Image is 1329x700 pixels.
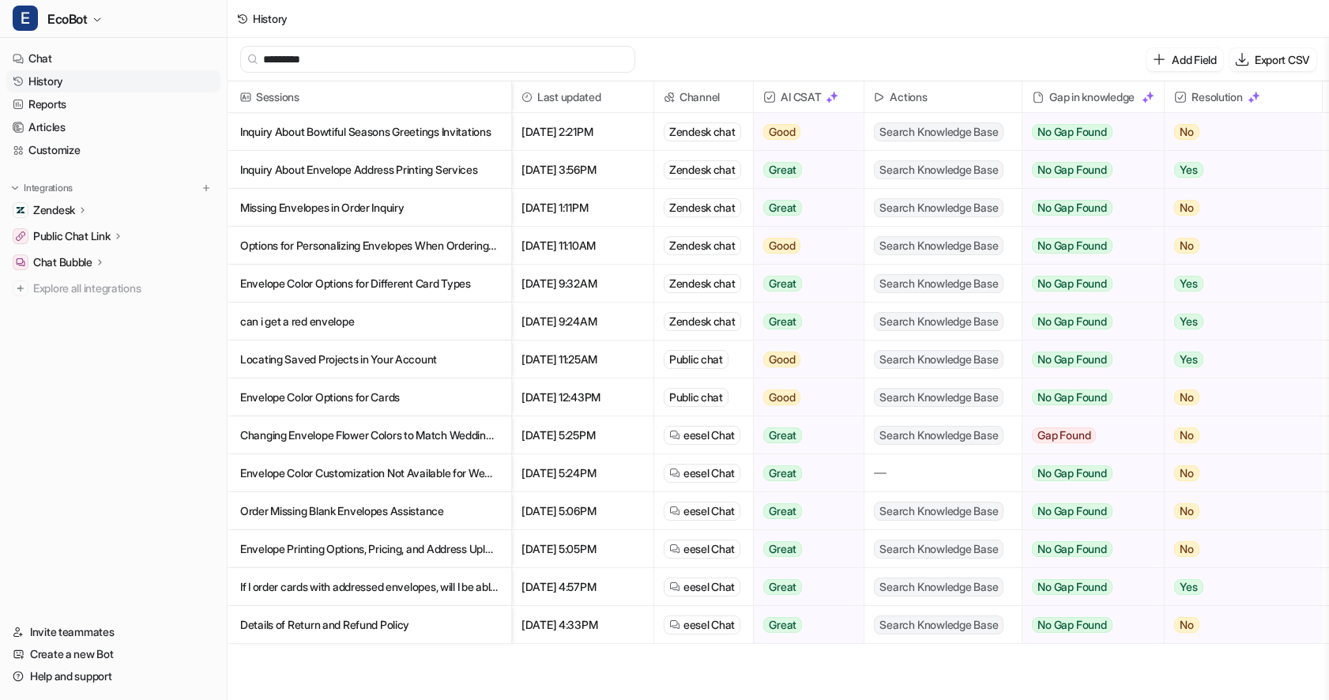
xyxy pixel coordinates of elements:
[763,390,800,405] span: Good
[1022,227,1152,265] button: No Gap Found
[518,378,647,416] span: [DATE] 12:43PM
[518,606,647,644] span: [DATE] 4:33PM
[1174,617,1199,633] span: No
[518,81,647,113] span: Last updated
[874,388,1003,407] span: Search Knowledge Base
[1165,378,1309,416] button: No
[669,617,735,633] a: eesel Chat
[683,427,735,443] span: eesel Chat
[754,189,854,227] button: Great
[234,81,505,113] span: Sessions
[6,643,220,665] a: Create a new Bot
[6,277,220,299] a: Explore all integrations
[1032,352,1112,367] span: No Gap Found
[1165,416,1309,454] button: No
[1022,341,1152,378] button: No Gap Found
[664,236,741,255] div: Zendesk chat
[9,183,21,194] img: expand menu
[1174,200,1199,216] span: No
[754,151,854,189] button: Great
[669,430,680,441] img: eeselChat
[1022,568,1152,606] button: No Gap Found
[754,227,854,265] button: Good
[874,122,1003,141] span: Search Knowledge Base
[1174,579,1203,595] span: Yes
[664,388,729,407] div: Public chat
[1165,568,1309,606] button: Yes
[874,350,1003,369] span: Search Knowledge Base
[240,227,499,265] p: Options for Personalizing Envelopes When Ordering Cards
[874,274,1003,293] span: Search Knowledge Base
[669,503,735,519] a: eesel Chat
[763,162,802,178] span: Great
[1165,151,1309,189] button: Yes
[669,506,680,517] img: eeselChat
[1032,238,1112,254] span: No Gap Found
[1174,390,1199,405] span: No
[1032,124,1112,140] span: No Gap Found
[1174,352,1203,367] span: Yes
[1174,276,1203,292] span: Yes
[1032,276,1112,292] span: No Gap Found
[763,427,802,443] span: Great
[1032,503,1112,519] span: No Gap Found
[6,621,220,643] a: Invite teammates
[664,198,741,217] div: Zendesk chat
[669,579,735,595] a: eesel Chat
[1032,465,1112,481] span: No Gap Found
[664,312,741,331] div: Zendesk chat
[1174,124,1199,140] span: No
[16,205,25,215] img: Zendesk
[754,265,854,303] button: Great
[1174,238,1199,254] span: No
[201,183,212,194] img: menu_add.svg
[683,503,735,519] span: eesel Chat
[33,228,111,244] p: Public Chat Link
[6,139,220,161] a: Customize
[16,258,25,267] img: Chat Bubble
[6,665,220,687] a: Help and support
[760,81,857,113] span: AI CSAT
[1174,427,1199,443] span: No
[240,416,499,454] p: Changing Envelope Flower Colors to Match Wedding Invitation
[16,231,25,241] img: Public Chat Link
[240,303,499,341] p: can i get a red envelope
[518,416,647,454] span: [DATE] 5:25PM
[874,198,1003,217] span: Search Knowledge Base
[754,454,854,492] button: Great
[1174,465,1199,481] span: No
[754,303,854,341] button: Great
[754,492,854,530] button: Great
[518,568,647,606] span: [DATE] 4:57PM
[253,10,288,27] div: History
[1032,541,1112,557] span: No Gap Found
[1255,51,1310,68] p: Export CSV
[240,265,499,303] p: Envelope Color Options for Different Card Types
[6,70,220,92] a: History
[6,116,220,138] a: Articles
[763,238,800,254] span: Good
[1174,541,1199,557] span: No
[1032,579,1112,595] span: No Gap Found
[669,541,735,557] a: eesel Chat
[1032,390,1112,405] span: No Gap Found
[1029,81,1158,113] div: Gap in knowledge
[1171,81,1316,113] span: Resolution
[683,579,735,595] span: eesel Chat
[669,619,680,630] img: eeselChat
[1022,416,1152,454] button: Gap Found
[763,465,802,481] span: Great
[240,341,499,378] p: Locating Saved Projects in Your Account
[874,312,1003,331] span: Search Knowledge Base
[240,568,499,606] p: If I order cards with addressed envelopes, will I be able to order additional cards if I need them?
[1022,492,1152,530] button: No Gap Found
[240,378,499,416] p: Envelope Color Options for Cards
[518,113,647,151] span: [DATE] 2:21PM
[518,189,647,227] span: [DATE] 1:11PM
[518,341,647,378] span: [DATE] 11:25AM
[240,189,499,227] p: Missing Envelopes in Order Inquiry
[240,492,499,530] p: Order Missing Blank Envelopes Assistance
[518,492,647,530] span: [DATE] 5:06PM
[1165,303,1309,341] button: Yes
[240,606,499,644] p: Details of Return and Refund Policy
